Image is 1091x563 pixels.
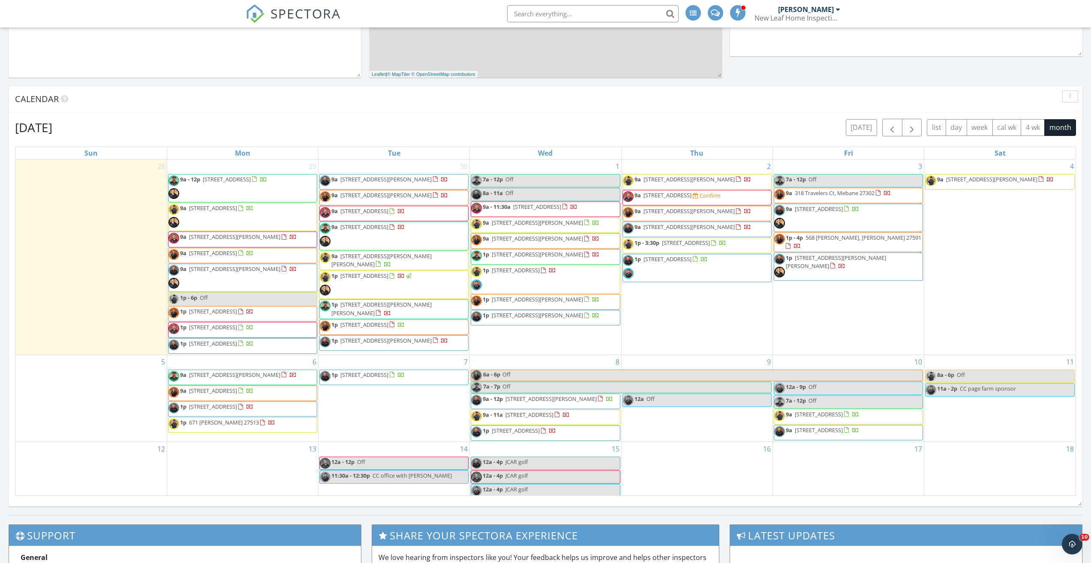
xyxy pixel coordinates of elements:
[189,403,237,410] span: [STREET_ADDRESS]
[483,295,599,303] a: 1p [STREET_ADDRESS][PERSON_NAME]
[471,175,482,186] img: nick.jpeg
[774,205,785,216] img: img_1716.jpeg
[505,175,514,183] span: Off
[331,207,405,215] a: 9a [STREET_ADDRESS]
[331,321,338,328] span: 1p
[492,311,583,319] span: [STREET_ADDRESS][PERSON_NAME]
[180,265,186,273] span: 9a
[634,223,751,231] a: 9a [STREET_ADDRESS][PERSON_NAME]
[168,385,317,401] a: 9a [STREET_ADDRESS]
[168,204,179,215] img: img_20250328_184107.jpg
[1068,160,1076,173] a: Go to October 4, 2025
[180,204,253,212] a: 9a [STREET_ADDRESS]
[772,160,924,355] td: Go to October 3, 2025
[471,311,482,322] img: img_1716.jpeg
[786,383,806,391] span: 12a - 9p
[340,272,388,280] span: [STREET_ADDRESS]
[786,205,792,213] span: 9a
[786,397,806,404] span: 7a - 12p
[643,255,691,263] span: [STREET_ADDRESS]
[331,252,432,268] a: 9a [STREET_ADDRESS][PERSON_NAME][PERSON_NAME]
[319,160,470,355] td: Go to September 30, 2025
[937,175,1054,183] a: 9a [STREET_ADDRESS][PERSON_NAME]
[320,321,331,331] img: img_1714.jpeg
[331,301,432,316] span: [STREET_ADDRESS][PERSON_NAME][PERSON_NAME]
[168,294,179,304] img: img_20250328_184107.jpg
[846,119,877,136] button: [DATE]
[331,223,338,231] span: 9a
[471,295,482,306] img: img_1714.jpeg
[786,175,806,183] span: 7a - 12p
[159,355,167,369] a: Go to October 5, 2025
[882,119,902,136] button: Previous month
[189,307,237,315] span: [STREET_ADDRESS]
[370,71,478,78] div: |
[774,254,785,265] img: img_1716.jpeg
[156,160,167,173] a: Go to September 28, 2025
[320,207,331,218] img: img_1705.jpeg
[331,207,338,215] span: 9a
[331,337,338,344] span: 1p
[168,217,179,228] img: newleaf202106.jpg
[765,355,772,369] a: Go to October 9, 2025
[778,5,834,14] div: [PERSON_NAME]
[646,395,655,403] span: Off
[340,337,432,344] span: [STREET_ADDRESS][PERSON_NAME]
[634,175,751,183] a: 9a [STREET_ADDRESS][PERSON_NAME]
[492,250,583,258] span: [STREET_ADDRESS][PERSON_NAME]
[483,395,503,403] span: 9a - 12p
[180,403,253,410] a: 1p [STREET_ADDRESS]
[471,265,620,293] a: 1p [STREET_ADDRESS]
[622,190,772,205] a: 9a [STREET_ADDRESS] Confirm
[180,307,253,315] a: 1p [STREET_ADDRESS]
[331,175,338,183] span: 9a
[331,371,338,379] span: 1p
[180,387,186,394] span: 9a
[246,4,264,23] img: The Best Home Inspection Software - Spectora
[483,219,599,226] a: 9a [STREET_ADDRESS][PERSON_NAME]
[203,175,251,183] span: [STREET_ADDRESS]
[331,272,338,280] span: 1p
[319,206,469,221] a: 9a [STREET_ADDRESS]
[623,175,634,186] img: img_20250328_184107.jpg
[168,338,317,354] a: 1p [STREET_ADDRESS]
[483,266,489,274] span: 1p
[786,205,859,213] a: 9a [STREET_ADDRESS]
[492,235,583,242] span: [STREET_ADDRESS][PERSON_NAME]
[937,385,957,392] span: 11a - 2p
[786,254,886,270] span: [STREET_ADDRESS][PERSON_NAME][PERSON_NAME]
[189,265,280,273] span: [STREET_ADDRESS][PERSON_NAME]
[808,175,817,183] span: Off
[688,147,705,159] a: Thursday
[471,370,482,381] img: img_1714.jpeg
[340,223,388,231] span: [STREET_ADDRESS]
[386,147,402,159] a: Tuesday
[623,268,634,279] img: img_1719.jpeg
[786,254,886,270] a: 1p [STREET_ADDRESS][PERSON_NAME][PERSON_NAME]
[471,280,482,290] img: img_1719.jpeg
[795,205,843,213] span: [STREET_ADDRESS]
[622,174,772,190] a: 9a [STREET_ADDRESS][PERSON_NAME]
[643,207,735,215] span: [STREET_ADDRESS][PERSON_NAME]
[180,175,267,183] a: 9a - 12p [STREET_ADDRESS]
[772,355,924,442] td: Go to October 10, 2025
[331,272,413,280] a: 1p [STREET_ADDRESS]
[319,355,470,442] td: Go to October 7, 2025
[200,294,208,301] span: Off
[189,323,237,331] span: [STREET_ADDRESS]
[168,232,317,247] a: 9a [STREET_ADDRESS][PERSON_NAME]
[340,321,388,328] span: [STREET_ADDRESS]
[168,264,317,292] a: 9a [STREET_ADDRESS][PERSON_NAME]
[331,191,338,199] span: 9a
[246,12,341,30] a: SPECTORA
[471,395,482,406] img: img_1716.jpeg
[168,371,179,382] img: nick.jpeg
[946,175,1037,183] span: [STREET_ADDRESS][PERSON_NAME]
[168,175,179,186] img: nick.jpeg
[662,239,710,247] span: [STREET_ADDRESS]
[774,218,785,229] img: newleaf202106.jpg
[513,203,561,211] span: [STREET_ADDRESS]
[168,307,179,318] img: img_1714.jpeg
[960,385,1016,392] span: CC page farm sponsor
[320,223,331,234] img: nick.jpeg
